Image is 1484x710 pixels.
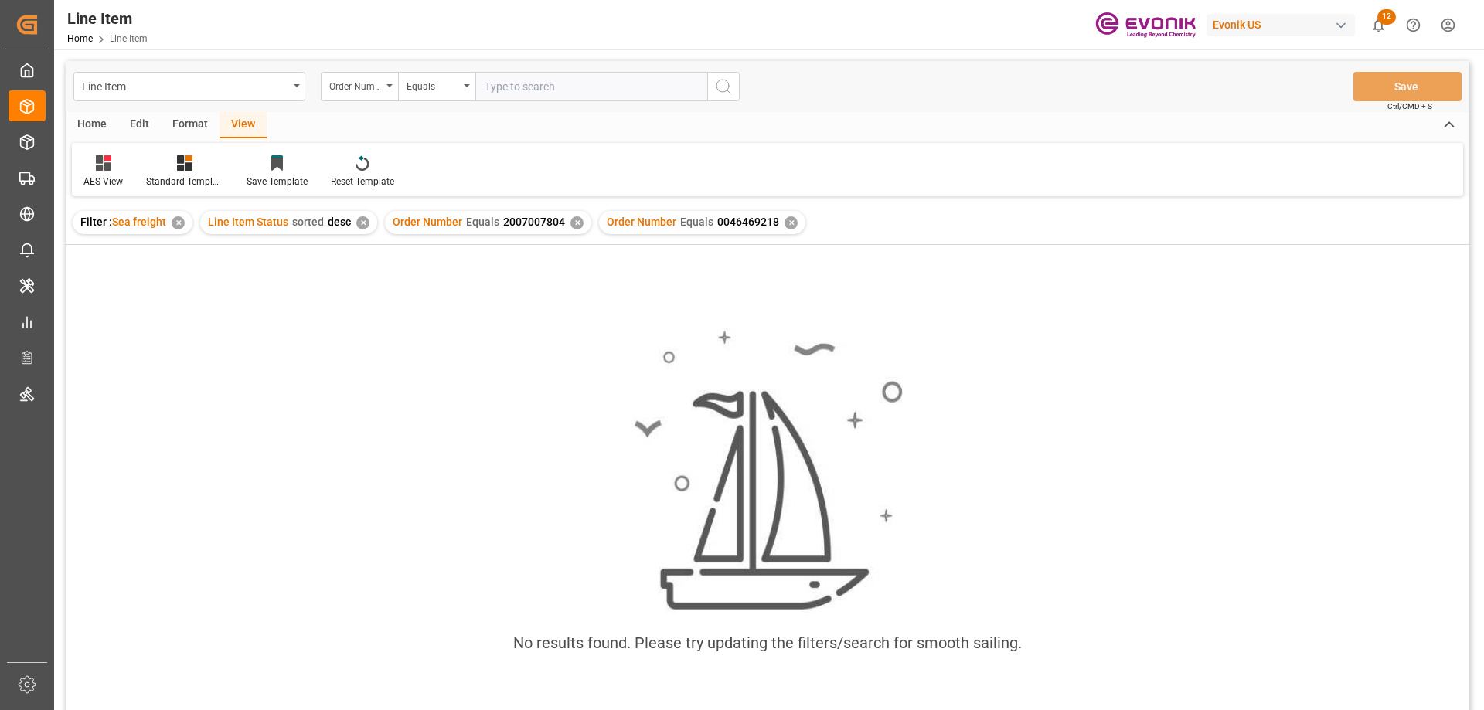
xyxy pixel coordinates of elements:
[1361,8,1396,42] button: show 12 new notifications
[632,328,903,613] img: smooth_sailing.jpeg
[398,72,475,101] button: open menu
[82,76,288,95] div: Line Item
[680,216,713,228] span: Equals
[407,76,459,93] div: Equals
[328,216,351,228] span: desc
[331,175,394,189] div: Reset Template
[1387,100,1432,112] span: Ctrl/CMD + S
[172,216,185,229] div: ✕
[73,72,305,101] button: open menu
[321,72,398,101] button: open menu
[513,631,1022,654] div: No results found. Please try updating the filters/search for smooth sailing.
[356,216,369,229] div: ✕
[208,216,288,228] span: Line Item Status
[1207,14,1355,36] div: Evonik US
[607,216,676,228] span: Order Number
[247,175,308,189] div: Save Template
[80,216,112,228] span: Filter :
[292,216,324,228] span: sorted
[466,216,499,228] span: Equals
[707,72,740,101] button: search button
[570,216,584,229] div: ✕
[717,216,779,228] span: 0046469218
[112,216,166,228] span: Sea freight
[220,112,267,138] div: View
[118,112,161,138] div: Edit
[161,112,220,138] div: Format
[67,33,93,44] a: Home
[785,216,798,229] div: ✕
[1207,10,1361,39] button: Evonik US
[1095,12,1196,39] img: Evonik-brand-mark-Deep-Purple-RGB.jpeg_1700498283.jpeg
[393,216,462,228] span: Order Number
[67,7,148,30] div: Line Item
[503,216,565,228] span: 2007007804
[66,112,118,138] div: Home
[1353,72,1462,101] button: Save
[146,175,223,189] div: Standard Templates
[83,175,123,189] div: AES View
[1377,9,1396,25] span: 12
[475,72,707,101] input: Type to search
[1396,8,1431,42] button: Help Center
[329,76,382,93] div: Order Number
